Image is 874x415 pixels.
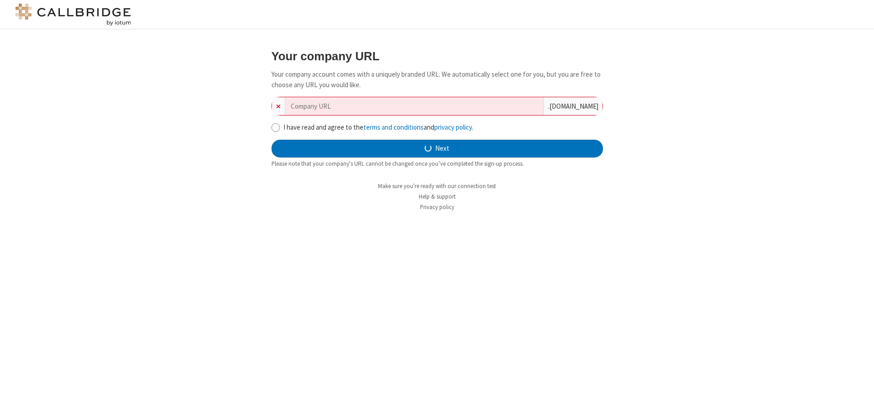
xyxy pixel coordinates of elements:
[434,123,472,131] a: privacy policy
[285,97,544,115] input: Company URL
[378,182,496,190] a: Make sure you're ready with our connection test
[363,123,424,131] a: terms and conditions
[14,4,133,26] img: logo@2x.png
[435,143,449,154] span: Next
[420,203,454,211] a: Privacy policy
[419,193,456,200] a: Help & support
[283,122,603,133] label: I have read and agree to the and .
[272,140,603,158] button: Next
[272,50,603,63] h3: Your company URL
[272,69,603,90] p: Your company account comes with a uniquely branded URL. We automatically select one for you, but ...
[272,159,603,168] div: Please note that your company's URL cannot be changed once you’ve completed the sign-up process.
[544,97,602,115] div: . [DOMAIN_NAME]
